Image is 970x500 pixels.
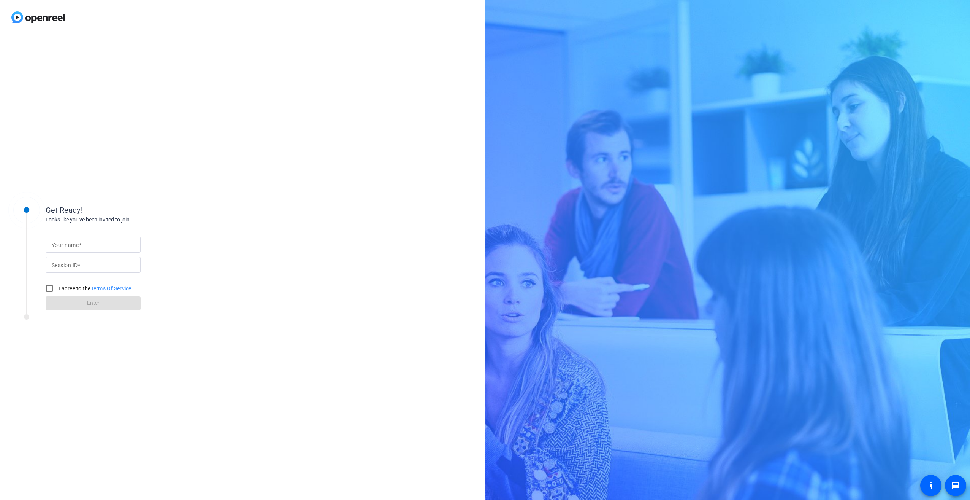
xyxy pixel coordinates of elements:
[926,481,935,490] mat-icon: accessibility
[91,285,132,291] a: Terms Of Service
[52,262,78,268] mat-label: Session ID
[46,216,198,224] div: Looks like you've been invited to join
[951,481,960,490] mat-icon: message
[57,285,132,292] label: I agree to the
[52,242,79,248] mat-label: Your name
[46,204,198,216] div: Get Ready!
